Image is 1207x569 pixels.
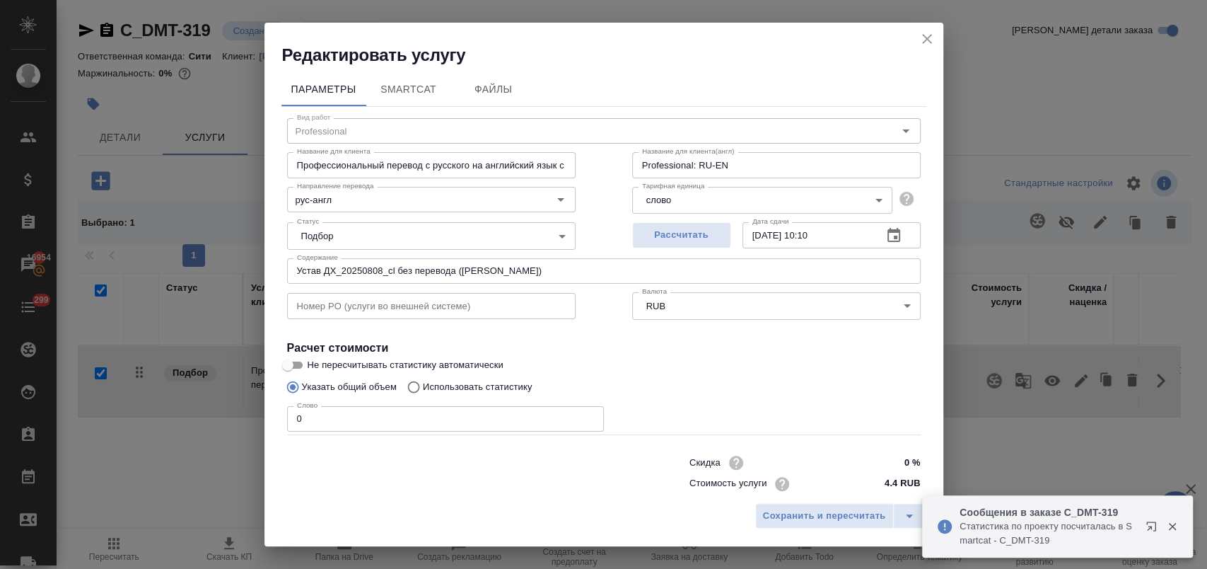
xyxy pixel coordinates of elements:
[551,190,571,209] button: Open
[867,473,920,494] input: ✎ Введи что-нибудь
[632,292,921,319] div: RUB
[960,519,1136,548] p: Cтатистика по проекту посчиталась в Smartcat - C_DMT-319
[297,230,338,242] button: Подбор
[302,380,397,394] p: Указать общий объем
[642,300,670,312] button: RUB
[755,503,894,529] button: Сохранить и пересчитать
[755,503,926,529] div: split button
[1137,512,1171,546] button: Открыть в новой вкладке
[632,187,892,214] div: слово
[867,452,920,473] input: ✎ Введи что-нибудь
[763,508,886,524] span: Сохранить и пересчитать
[282,44,943,67] h2: Редактировать услугу
[375,81,443,98] span: SmartCat
[640,227,723,243] span: Рассчитать
[287,222,576,249] div: Подбор
[290,81,358,98] span: Параметры
[287,340,921,357] h4: Расчет стоимости
[460,81,527,98] span: Файлы
[689,456,721,470] p: Скидка
[960,505,1136,519] p: Сообщения в заказе C_DMT-319
[423,380,532,394] p: Использовать статистику
[916,28,938,50] button: close
[308,358,503,372] span: Не пересчитывать статистику автоматически
[1158,520,1186,533] button: Закрыть
[632,222,731,248] button: Рассчитать
[689,476,767,490] p: Стоимость услуги
[642,194,675,206] button: слово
